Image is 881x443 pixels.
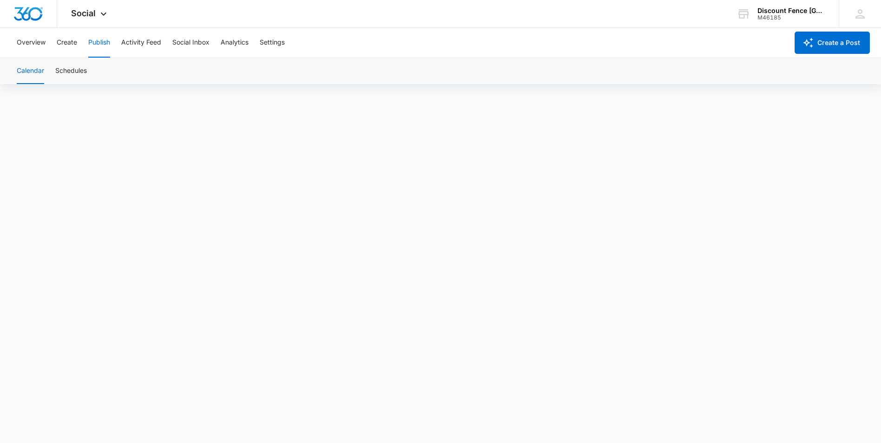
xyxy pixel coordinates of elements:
button: Settings [260,28,285,58]
div: account id [757,14,825,21]
button: Analytics [221,28,248,58]
button: Publish [88,28,110,58]
button: Schedules [55,58,87,84]
button: Overview [17,28,46,58]
button: Social Inbox [172,28,209,58]
button: Activity Feed [121,28,161,58]
button: Create [57,28,77,58]
button: Calendar [17,58,44,84]
button: Create a Post [795,32,870,54]
span: Social [71,8,96,18]
div: account name [757,7,825,14]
